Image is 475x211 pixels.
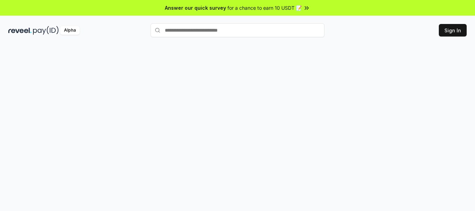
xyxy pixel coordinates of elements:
[8,26,32,35] img: reveel_dark
[439,24,467,36] button: Sign In
[227,4,302,11] span: for a chance to earn 10 USDT 📝
[33,26,59,35] img: pay_id
[165,4,226,11] span: Answer our quick survey
[60,26,80,35] div: Alpha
